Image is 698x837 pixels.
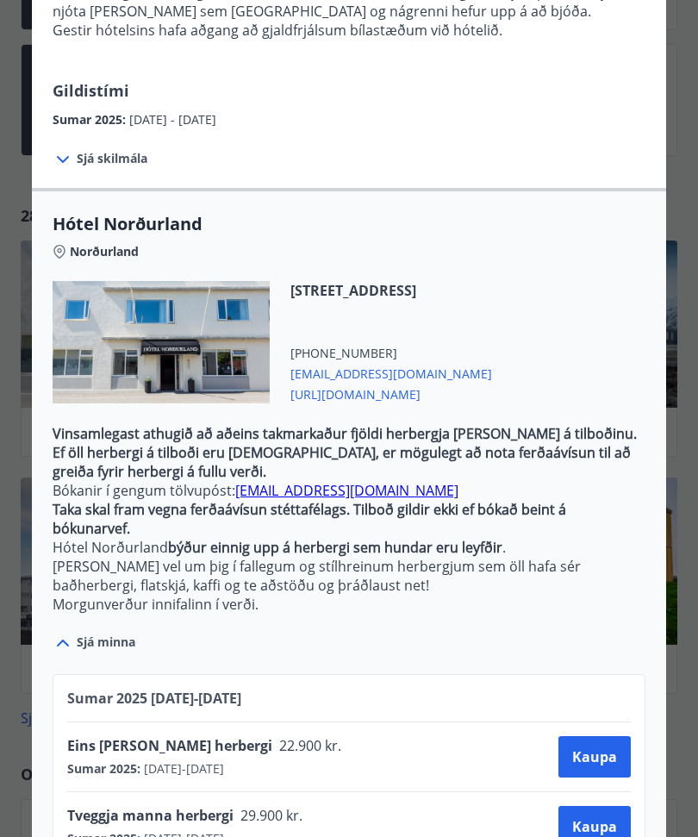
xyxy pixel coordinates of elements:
[53,111,129,128] span: Sumar 2025 :
[53,424,637,481] strong: ​Vinsamlegast athugið að aðeins takmarkaður fjöldi herbergja [PERSON_NAME] á tilboðinu. Ef öll he...
[53,212,645,236] span: Hótel Norðurland
[290,383,492,403] span: [URL][DOMAIN_NAME]
[53,80,129,101] span: Gildistími
[290,281,492,300] span: [STREET_ADDRESS]
[129,111,216,128] span: [DATE] - [DATE]
[70,243,139,260] span: Norðurland
[53,21,645,40] p: Gestir hótelsins hafa aðgang að gjaldfrjálsum bílastæðum við hótelið.
[77,150,147,167] span: Sjá skilmála
[290,345,492,362] span: [PHONE_NUMBER]
[290,362,492,383] span: [EMAIL_ADDRESS][DOMAIN_NAME]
